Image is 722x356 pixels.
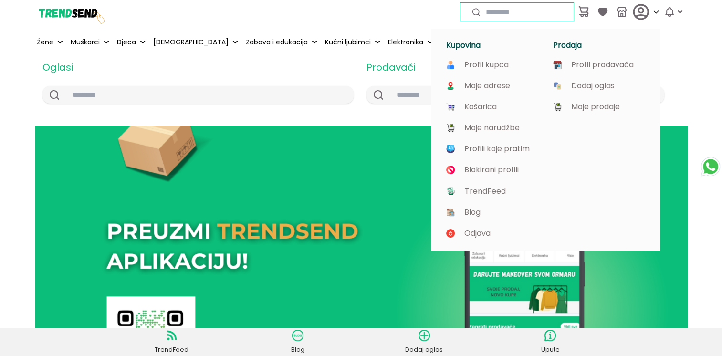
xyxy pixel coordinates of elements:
p: Žene [37,37,53,47]
h1: Kupovina [446,41,542,50]
p: Dodaj oglas [571,82,615,90]
img: image [446,145,455,153]
a: Dodaj oglas [553,82,645,90]
a: Blog [446,208,538,217]
p: Upute [529,345,572,355]
p: Profil kupca [464,61,509,69]
p: Muškarci [71,37,100,47]
button: Žene [35,31,65,52]
h1: Prodaja [553,41,649,50]
a: Profil prodavača [553,61,645,69]
img: image [553,82,562,90]
p: TrendFeed [150,345,193,355]
img: image [446,82,455,90]
button: Zabava i edukacija [244,31,319,52]
p: [DEMOGRAPHIC_DATA] [153,37,229,47]
a: Dodaj oglas [403,330,446,355]
a: TrendFeed [446,187,538,196]
img: image [446,187,455,196]
p: Kućni ljubimci [325,37,371,47]
button: Kućni ljubimci [323,31,382,52]
img: image [446,124,455,132]
p: Moje adrese [464,82,510,90]
img: image [446,208,455,217]
img: image [553,61,562,69]
p: Blokirani profili [464,166,519,174]
img: image [446,229,455,238]
a: Blokirani profili [446,166,538,174]
img: image [446,103,455,111]
a: Moje prodaje [553,103,645,111]
p: Dodaj oglas [403,345,446,355]
a: Moje narudžbe [446,124,538,132]
a: TrendFeed [150,330,193,355]
a: Moje adrese [446,82,538,90]
button: Djeca [115,31,147,52]
a: Upute [529,330,572,355]
h2: Prodavači [366,60,665,74]
a: Profil kupca [446,61,538,69]
p: Profil prodavača [571,61,634,69]
p: Djeca [117,37,136,47]
img: image [553,103,562,111]
p: Zabava i edukacija [246,37,308,47]
a: Blog [276,330,319,355]
button: Muškarci [69,31,111,52]
img: image [446,166,455,174]
p: Odjava [464,229,491,238]
button: [DEMOGRAPHIC_DATA] [151,31,240,52]
p: Blog [276,345,319,355]
a: Košarica [446,103,538,111]
img: image [446,61,455,69]
p: Moje narudžbe [464,124,520,132]
button: Elektronika [386,31,435,52]
p: Blog [464,208,481,217]
p: Profili koje pratim [464,145,530,153]
p: Elektronika [388,37,423,47]
p: TrendFeed [465,187,506,196]
p: Moje prodaje [571,103,620,111]
h2: Oglasi [42,60,354,74]
p: Košarica [464,103,497,111]
a: Profili koje pratim [446,145,538,153]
